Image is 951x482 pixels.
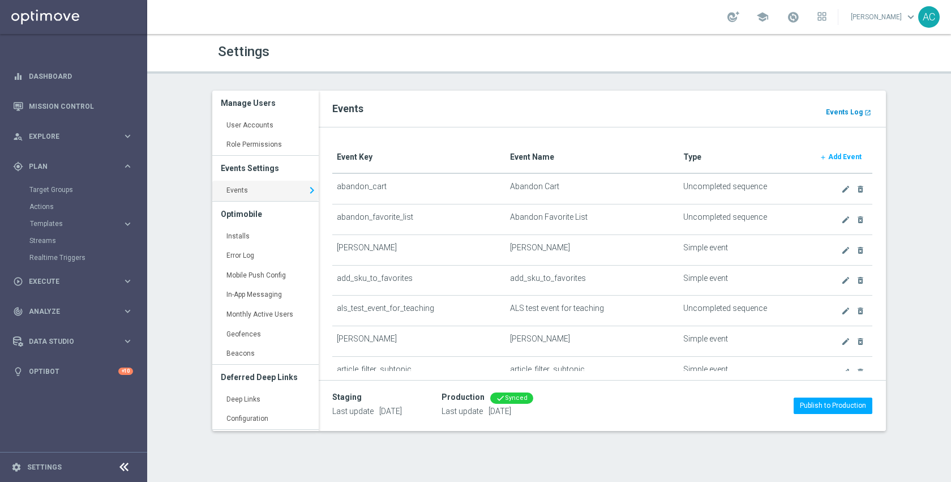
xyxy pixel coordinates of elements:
a: Mobile Push Config [212,266,319,286]
td: add_sku_to_favorites [332,265,506,296]
i: keyboard_arrow_right [122,276,133,287]
span: Synced [505,394,528,402]
i: delete_forever [856,276,865,285]
td: article_filter_subtopic [506,356,679,387]
h3: Deferred Deep Links [221,365,310,390]
td: Simple event [679,265,809,296]
i: equalizer [13,71,23,82]
div: Templates [29,215,146,232]
span: Analyze [29,308,122,315]
a: Streams [29,236,118,245]
td: Simple event [679,326,809,357]
td: Uncompleted sequence [679,296,809,326]
i: track_changes [13,306,23,317]
td: Simple event [679,356,809,387]
i: create [841,306,850,315]
button: Mission Control [12,102,134,111]
div: Mission Control [13,91,133,121]
i: create [841,246,850,255]
a: Target Groups [29,185,118,194]
div: track_changes Analyze keyboard_arrow_right [12,307,134,316]
button: gps_fixed Plan keyboard_arrow_right [12,162,134,171]
h1: Settings [218,44,541,60]
a: Role Permissions [212,135,319,155]
a: Mission Control [29,91,133,121]
td: Abandon Cart [506,173,679,204]
div: Analyze [13,306,122,317]
a: [PERSON_NAME]keyboard_arrow_down [850,8,918,25]
button: Data Studio keyboard_arrow_right [12,337,134,346]
i: create [841,215,850,224]
a: In-App Messaging [212,285,319,305]
span: school [756,11,769,23]
i: delete_forever [856,185,865,194]
td: ALS test event for teaching [506,296,679,326]
p: Last update [332,406,402,416]
h3: Opti Web [221,430,310,455]
div: Actions [29,198,146,215]
i: done [496,394,505,403]
th: Event Key [332,141,506,173]
span: Templates [30,220,111,227]
i: person_search [13,131,23,142]
div: Staging [332,393,362,402]
i: settings [11,462,22,472]
i: delete_forever [856,306,865,315]
i: lightbulb [13,366,23,377]
i: keyboard_arrow_right [122,336,133,347]
div: Templates [30,220,122,227]
span: keyboard_arrow_down [905,11,917,23]
i: create [841,185,850,194]
div: Explore [13,131,122,142]
span: [DATE] [489,407,511,416]
div: Production [442,393,485,402]
a: Geofences [212,325,319,345]
a: Beacons [212,344,319,364]
i: delete_forever [856,337,865,346]
div: Streams [29,232,146,249]
td: add_sku_to_favorites [506,265,679,296]
div: Target Groups [29,181,146,198]
i: add [820,154,826,161]
th: Type [679,141,809,173]
a: Error Log [212,246,319,266]
td: Simple event [679,234,809,265]
a: Optibot [29,356,118,386]
a: Installs [212,227,319,247]
div: AC [918,6,940,28]
i: keyboard_arrow_right [305,182,319,199]
span: Explore [29,133,122,140]
i: create [841,337,850,346]
div: +10 [118,368,133,375]
i: play_circle_outline [13,276,23,287]
th: Event Name [506,141,679,173]
a: Events [212,181,319,201]
i: delete_forever [856,246,865,255]
td: als_test_event_for_teaching [332,296,506,326]
button: lightbulb Optibot +10 [12,367,134,376]
i: keyboard_arrow_right [122,161,133,172]
i: create [841,368,850,377]
a: Monthly Active Users [212,305,319,325]
a: Configuration [212,409,319,429]
b: Add Event [828,153,862,161]
h3: Manage Users [221,91,310,116]
td: [PERSON_NAME] [506,326,679,357]
i: keyboard_arrow_right [122,306,133,317]
h3: Optimobile [221,202,310,227]
td: Uncompleted sequence [679,204,809,235]
td: [PERSON_NAME] [332,234,506,265]
td: Abandon Favorite List [506,204,679,235]
td: Uncompleted sequence [679,173,809,204]
div: person_search Explore keyboard_arrow_right [12,132,134,141]
td: article_filter_subtopic [332,356,506,387]
div: equalizer Dashboard [12,72,134,81]
i: keyboard_arrow_right [122,131,133,142]
div: Realtime Triggers [29,249,146,266]
td: abandon_cart [332,173,506,204]
i: launch [864,109,871,116]
a: Dashboard [29,61,133,91]
i: gps_fixed [13,161,23,172]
